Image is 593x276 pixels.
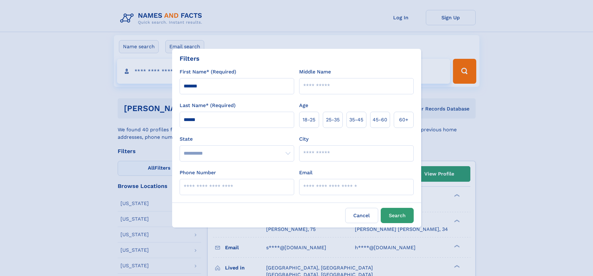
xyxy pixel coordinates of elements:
label: State [180,135,294,143]
span: 25‑35 [326,116,340,124]
span: 45‑60 [373,116,387,124]
label: First Name* (Required) [180,68,236,76]
label: Email [299,169,313,176]
span: 60+ [399,116,408,124]
label: Cancel [345,208,378,223]
label: Phone Number [180,169,216,176]
span: 35‑45 [349,116,363,124]
label: Age [299,102,308,109]
button: Search [381,208,414,223]
div: Filters [180,54,200,63]
label: Middle Name [299,68,331,76]
label: Last Name* (Required) [180,102,236,109]
label: City [299,135,308,143]
span: 18‑25 [303,116,315,124]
